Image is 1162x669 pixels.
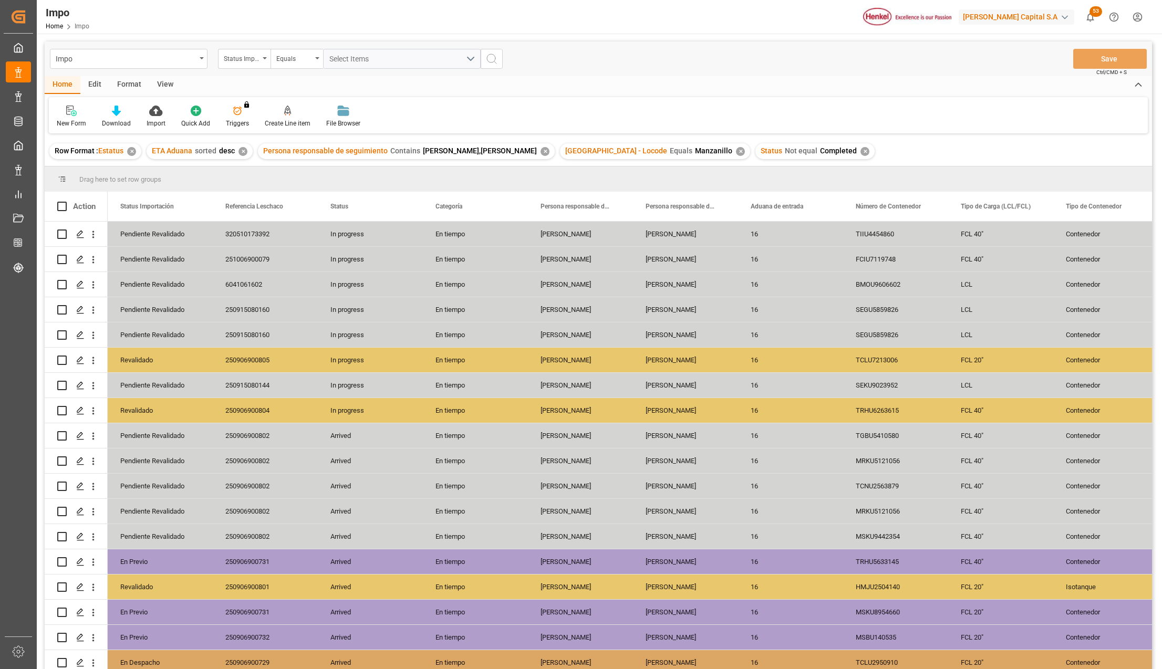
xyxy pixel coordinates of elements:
div: Contenedor [1053,247,1158,271]
div: En tiempo [423,474,528,498]
div: [PERSON_NAME] [528,322,633,347]
div: TRHU5633145 [843,549,948,574]
div: LCL [948,322,1053,347]
div: 250915080160 [213,297,318,322]
div: 250906900805 [213,348,318,372]
div: FCL 40" [948,448,1053,473]
span: [PERSON_NAME],[PERSON_NAME] [423,147,537,155]
div: TIIU4454860 [843,222,948,246]
div: Pendiente Revalidado [120,273,200,297]
div: Contenedor [1053,297,1158,322]
div: TGBU5410580 [843,423,948,448]
div: In progress [318,398,423,423]
div: Press SPACE to select this row. [45,398,108,423]
div: Import [147,119,165,128]
div: 250906900731 [213,600,318,624]
div: 16 [738,322,843,347]
span: Completed [820,147,857,155]
div: Press SPACE to select this row. [45,272,108,297]
div: Press SPACE to select this row. [45,448,108,474]
div: [PERSON_NAME] [633,524,738,549]
div: En tiempo [423,247,528,271]
div: Action [73,202,96,211]
span: sorted [195,147,216,155]
div: Press SPACE to select this row. [45,549,108,574]
div: 6041061602 [213,272,318,297]
div: [PERSON_NAME] [633,448,738,473]
div: Format [109,76,149,94]
div: [PERSON_NAME] [528,398,633,423]
div: 16 [738,474,843,498]
div: En tiempo [423,549,528,574]
div: 16 [738,524,843,549]
div: MSKU8954660 [843,600,948,624]
div: En tiempo [423,524,528,549]
div: 16 [738,373,843,398]
div: [PERSON_NAME] [633,574,738,599]
div: Contenedor [1053,398,1158,423]
div: Pendiente Revalidado [120,499,200,524]
div: [PERSON_NAME] [633,625,738,650]
div: Create Line item [265,119,310,128]
div: [PERSON_NAME] [528,247,633,271]
div: [PERSON_NAME] [633,348,738,372]
div: In progress [318,373,423,398]
button: show 53 new notifications [1078,5,1102,29]
div: MRKU5121056 [843,448,948,473]
span: desc [219,147,235,155]
div: 16 [738,549,843,574]
div: 16 [738,222,843,246]
div: 16 [738,247,843,271]
div: LCL [948,297,1053,322]
div: 250906900802 [213,423,318,448]
span: Status Importación [120,203,174,210]
div: Contenedor [1053,524,1158,549]
button: [PERSON_NAME] Capital S.A [959,7,1078,27]
div: Contenedor [1053,549,1158,574]
span: Estatus [98,147,123,155]
div: SEGU5859826 [843,322,948,347]
div: Pendiente Revalidado [120,373,200,398]
div: [PERSON_NAME] [633,474,738,498]
div: In progress [318,272,423,297]
div: In progress [318,348,423,372]
div: 250906900802 [213,474,318,498]
div: 250906900731 [213,549,318,574]
span: Categoría [435,203,462,210]
span: Persona responsable de seguimiento [646,203,716,210]
div: Arrived [318,499,423,524]
div: Isotanque [1053,574,1158,599]
span: Ctrl/CMD + S [1096,68,1127,76]
div: Pendiente Revalidado [120,247,200,271]
div: SEKU9023952 [843,373,948,398]
div: 250906900804 [213,398,318,423]
div: [PERSON_NAME] [633,297,738,322]
button: open menu [218,49,271,69]
div: File Browser [326,119,360,128]
div: Pendiente Revalidado [120,474,200,498]
div: FCL 20" [948,348,1053,372]
span: [GEOGRAPHIC_DATA] - Locode [565,147,667,155]
div: [PERSON_NAME] [528,448,633,473]
div: In progress [318,222,423,246]
div: 250906900802 [213,499,318,524]
div: Arrived [318,600,423,624]
div: ✕ [541,147,549,156]
div: [PERSON_NAME] [633,549,738,574]
div: Arrived [318,625,423,650]
div: FCL 40" [948,549,1053,574]
div: MSKU9442354 [843,524,948,549]
div: 16 [738,448,843,473]
div: LCL [948,272,1053,297]
div: [PERSON_NAME] [633,373,738,398]
div: En tiempo [423,600,528,624]
div: 16 [738,625,843,650]
div: Contenedor [1053,373,1158,398]
div: 16 [738,272,843,297]
div: Download [102,119,131,128]
span: 53 [1090,6,1102,17]
div: View [149,76,181,94]
div: [PERSON_NAME] [528,625,633,650]
div: En tiempo [423,222,528,246]
div: Press SPACE to select this row. [45,373,108,398]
